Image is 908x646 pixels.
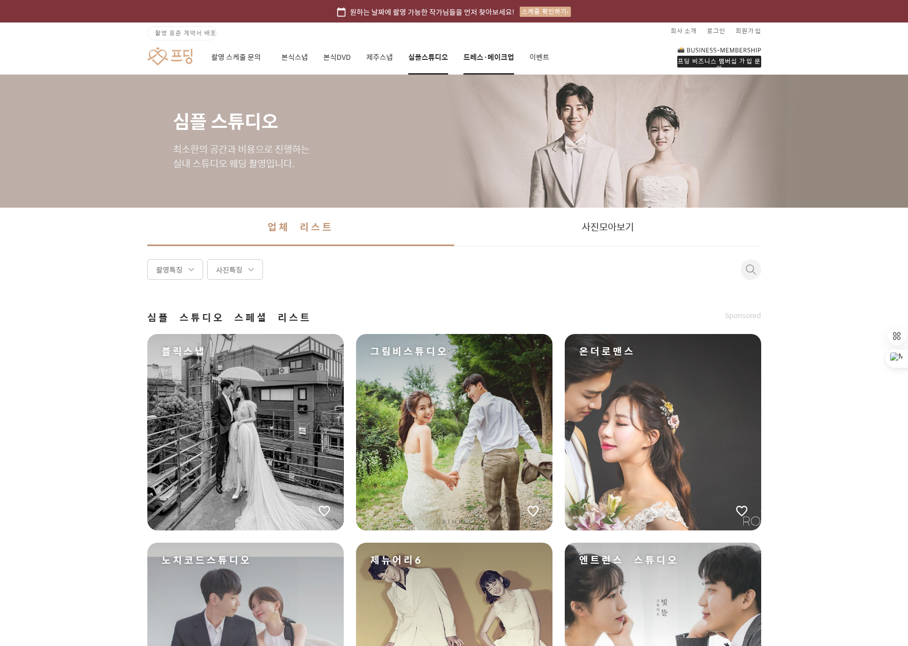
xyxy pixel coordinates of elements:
[147,259,203,280] div: 촬영특징
[147,310,312,325] span: 심플 스튜디오 스페셜 리스트
[671,23,697,39] a: 회사 소개
[520,7,571,17] div: 스케줄 확인하기
[370,344,449,359] span: 그림비스튜디오
[211,40,266,75] a: 촬영 스케줄 문의
[147,334,344,530] a: 블릭스냅
[408,40,448,75] a: 심플스튜디오
[147,26,217,40] a: 촬영 표준 계약서 배포
[677,46,761,68] a: 프딩 비즈니스 멤버십 가입 문의
[565,334,761,530] a: 온더로맨스
[579,344,635,359] span: 온더로맨스
[162,553,252,567] span: 노치코드스튜디오
[579,553,679,567] span: 엔트런스 스튜디오
[741,264,753,285] button: 취소
[366,40,393,75] a: 제주스냅
[707,23,725,39] a: 로그인
[725,310,761,321] span: Sponsored
[463,40,514,75] a: 드레스·메이크업
[147,208,454,246] a: 업체 리스트
[132,324,196,350] a: 설정
[323,40,351,75] a: 본식DVD
[207,259,263,280] div: 사진특징
[454,208,761,246] a: 사진모아보기
[350,6,515,17] span: 원하는 날짜에 촬영 가능한 작가님들을 먼저 찾아보세요!
[32,340,38,348] span: 홈
[529,40,549,75] a: 이벤트
[158,340,170,348] span: 설정
[370,553,417,567] span: 제뉴어리6
[736,23,761,39] a: 회원가입
[356,334,552,530] a: 그림비스튜디오
[3,324,68,350] a: 홈
[173,75,736,130] h1: 심플 스튜디오
[281,40,308,75] a: 본식스냅
[173,142,736,171] p: 최소한의 공간과 비용으로 진행하는 실내 스튜디오 웨딩 촬영입니다.
[162,344,206,359] span: 블릭스냅
[68,324,132,350] a: 대화
[155,28,216,37] span: 촬영 표준 계약서 배포
[94,340,106,348] span: 대화
[677,56,761,68] div: 프딩 비즈니스 멤버십 가입 문의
